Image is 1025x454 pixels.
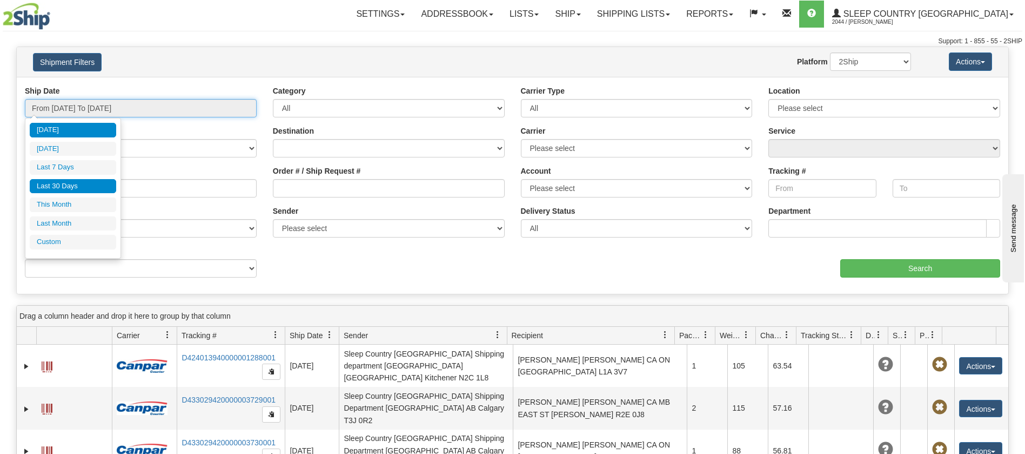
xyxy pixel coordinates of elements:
[21,361,32,372] a: Expand
[521,166,551,176] label: Account
[932,357,947,372] span: Pickup Not Assigned
[3,37,1022,46] div: Support: 1 - 855 - 55 - 2SHIP
[25,85,60,96] label: Ship Date
[832,17,913,28] span: 2044 / [PERSON_NAME]
[727,387,768,429] td: 115
[824,1,1022,28] a: Sleep Country [GEOGRAPHIC_DATA] 2044 / [PERSON_NAME]
[679,330,702,341] span: Packages
[768,85,800,96] label: Location
[896,326,915,344] a: Shipment Issues filter column settings
[737,326,755,344] a: Weight filter column settings
[33,53,102,71] button: Shipment Filters
[30,235,116,249] li: Custom
[512,330,543,341] span: Recipient
[182,438,276,447] a: D433029420000003730001
[768,179,876,198] input: From
[778,326,796,344] a: Charge filter column settings
[727,345,768,387] td: 105
[920,330,929,341] span: Pickup Status
[696,326,715,344] a: Packages filter column settings
[521,126,546,136] label: Carrier
[869,326,888,344] a: Delivery Status filter column settings
[840,259,1000,278] input: Search
[678,1,741,28] a: Reports
[656,326,674,344] a: Recipient filter column settings
[273,166,361,176] label: Order # / Ship Request #
[182,353,276,362] a: D424013940000001288001
[878,357,893,372] span: Unknown
[878,400,893,415] span: Unknown
[273,206,298,216] label: Sender
[413,1,501,28] a: Addressbook
[841,9,1008,18] span: Sleep Country [GEOGRAPHIC_DATA]
[42,399,52,416] a: Label
[547,1,588,28] a: Ship
[768,206,810,216] label: Department
[339,345,513,387] td: Sleep Country [GEOGRAPHIC_DATA] Shipping department [GEOGRAPHIC_DATA] [GEOGRAPHIC_DATA] Kitchener...
[842,326,861,344] a: Tracking Status filter column settings
[932,400,947,415] span: Pickup Not Assigned
[30,216,116,231] li: Last Month
[521,206,575,216] label: Delivery Status
[117,359,168,373] img: 14 - Canpar
[30,198,116,212] li: This Month
[959,400,1002,417] button: Actions
[17,306,1008,327] div: grid grouping header
[959,357,1002,374] button: Actions
[768,387,808,429] td: 57.16
[348,1,413,28] a: Settings
[513,387,687,429] td: [PERSON_NAME] [PERSON_NAME] CA MB EAST ST [PERSON_NAME] R2E 0J8
[182,330,217,341] span: Tracking #
[273,126,314,136] label: Destination
[3,3,50,30] img: logo2044.jpg
[339,387,513,429] td: Sleep Country [GEOGRAPHIC_DATA] Shipping Department [GEOGRAPHIC_DATA] AB Calgary T3J 0R2
[290,330,323,341] span: Ship Date
[21,404,32,414] a: Expand
[30,123,116,137] li: [DATE]
[30,160,116,175] li: Last 7 Days
[30,142,116,156] li: [DATE]
[893,330,902,341] span: Shipment Issues
[266,326,285,344] a: Tracking # filter column settings
[117,330,140,341] span: Carrier
[949,52,992,71] button: Actions
[923,326,942,344] a: Pickup Status filter column settings
[320,326,339,344] a: Ship Date filter column settings
[687,345,727,387] td: 1
[488,326,507,344] a: Sender filter column settings
[866,330,875,341] span: Delivery Status
[42,357,52,374] a: Label
[521,85,565,96] label: Carrier Type
[262,364,280,380] button: Copy to clipboard
[687,387,727,429] td: 2
[8,9,100,17] div: Send message
[797,56,828,67] label: Platform
[273,85,306,96] label: Category
[768,166,806,176] label: Tracking #
[30,179,116,194] li: Last 30 Days
[513,345,687,387] td: [PERSON_NAME] [PERSON_NAME] CA ON [GEOGRAPHIC_DATA] L1A 3V7
[285,345,339,387] td: [DATE]
[285,387,339,429] td: [DATE]
[768,345,808,387] td: 63.54
[801,330,848,341] span: Tracking Status
[893,179,1000,198] input: To
[1000,172,1024,282] iframe: chat widget
[720,330,742,341] span: Weight
[501,1,547,28] a: Lists
[344,330,368,341] span: Sender
[589,1,678,28] a: Shipping lists
[262,406,280,423] button: Copy to clipboard
[158,326,177,344] a: Carrier filter column settings
[768,126,795,136] label: Service
[117,402,168,415] img: 14 - Canpar
[760,330,783,341] span: Charge
[182,396,276,404] a: D433029420000003729001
